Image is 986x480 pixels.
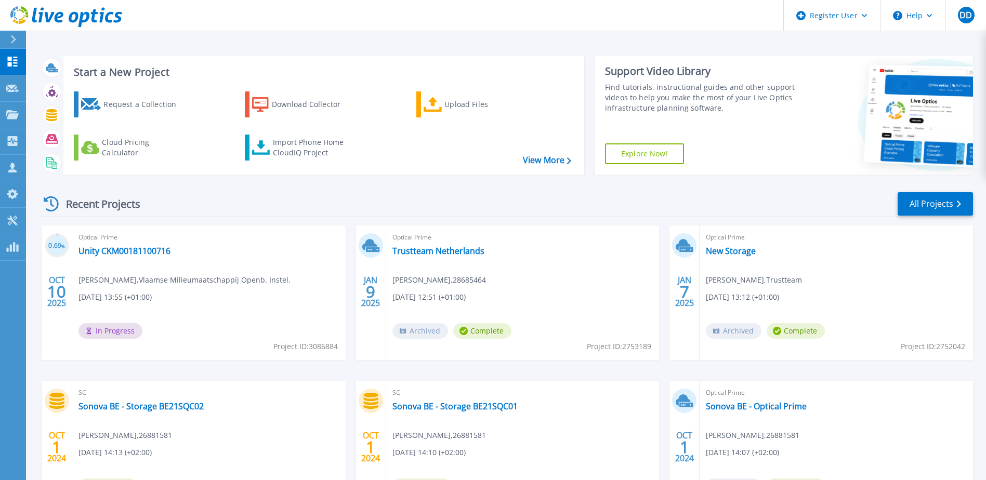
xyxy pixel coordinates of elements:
[272,94,355,115] div: Download Collector
[74,66,571,78] h3: Start a New Project
[74,91,190,117] a: Request a Collection
[366,287,375,296] span: 9
[245,91,361,117] a: Download Collector
[78,430,172,441] span: [PERSON_NAME] , 26881581
[47,287,66,296] span: 10
[706,401,807,411] a: Sonova BE - Optical Prime
[706,387,967,398] span: Optical Prime
[444,94,528,115] div: Upload Files
[675,428,694,466] div: OCT 2024
[901,341,965,352] span: Project ID: 2752042
[392,447,466,458] span: [DATE] 14:10 (+02:00)
[392,387,653,398] span: SC
[273,341,338,352] span: Project ID: 3086884
[392,291,466,303] span: [DATE] 12:51 (+01:00)
[898,192,973,216] a: All Projects
[392,430,486,441] span: [PERSON_NAME] , 26881581
[366,443,375,451] span: 1
[102,137,185,158] div: Cloud Pricing Calculator
[61,243,65,249] span: %
[78,274,291,286] span: [PERSON_NAME] , Vlaamse Milieumaatschappij Openb. Instel.
[361,428,380,466] div: OCT 2024
[605,82,798,113] div: Find tutorials, instructional guides and other support videos to help you make the most of your L...
[78,323,142,339] span: In Progress
[706,274,802,286] span: [PERSON_NAME] , Trustteam
[74,135,190,161] a: Cloud Pricing Calculator
[273,137,354,158] div: Import Phone Home CloudIQ Project
[40,191,154,217] div: Recent Projects
[52,443,61,451] span: 1
[706,232,967,243] span: Optical Prime
[78,401,204,411] a: Sonova BE - Storage BE21SQC02
[78,387,339,398] span: SC
[959,11,972,19] span: DD
[605,64,798,78] div: Support Video Library
[675,273,694,311] div: JAN 2025
[523,155,571,165] a: View More
[392,323,448,339] span: Archived
[47,273,67,311] div: OCT 2025
[392,232,653,243] span: Optical Prime
[706,430,799,441] span: [PERSON_NAME] , 26881581
[78,447,152,458] span: [DATE] 14:13 (+02:00)
[605,143,684,164] a: Explore Now!
[103,94,187,115] div: Request a Collection
[706,447,779,458] span: [DATE] 14:07 (+02:00)
[416,91,532,117] a: Upload Files
[47,428,67,466] div: OCT 2024
[680,287,689,296] span: 7
[392,401,518,411] a: Sonova BE - Storage BE21SQC01
[706,291,779,303] span: [DATE] 13:12 (+01:00)
[706,246,756,256] a: New Storage
[78,246,170,256] a: Unity CKM00181100716
[706,323,761,339] span: Archived
[361,273,380,311] div: JAN 2025
[392,274,486,286] span: [PERSON_NAME] , 28685464
[767,323,825,339] span: Complete
[78,232,339,243] span: Optical Prime
[392,246,484,256] a: Trustteam Netherlands
[587,341,651,352] span: Project ID: 2753189
[78,291,152,303] span: [DATE] 13:55 (+01:00)
[453,323,511,339] span: Complete
[45,240,69,252] h3: 0.69
[680,443,689,451] span: 1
